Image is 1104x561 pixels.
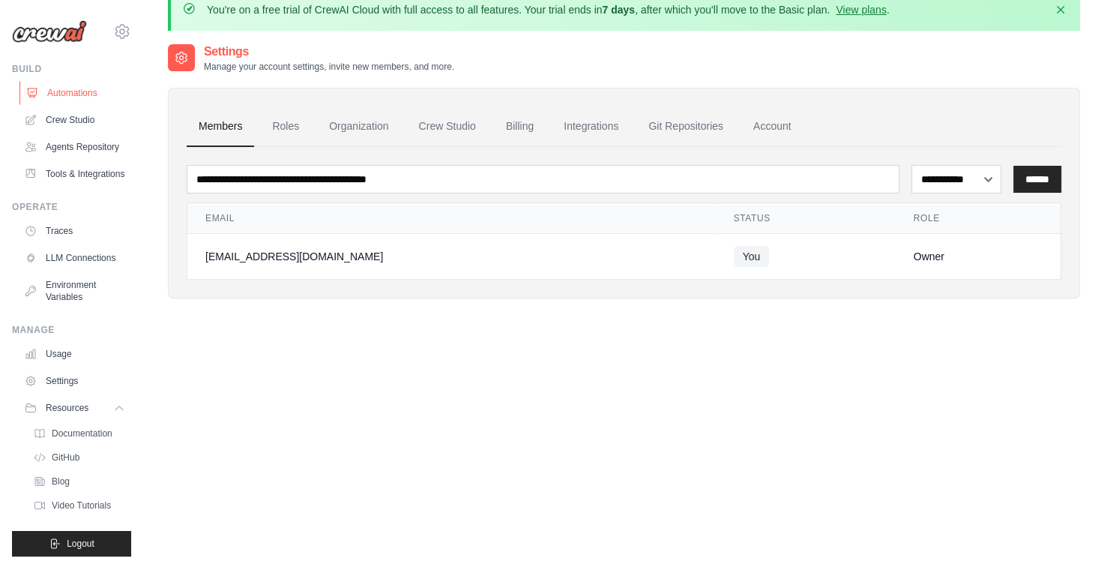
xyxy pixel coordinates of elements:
[18,273,131,309] a: Environment Variables
[27,447,131,468] a: GitHub
[52,427,112,439] span: Documentation
[187,203,716,234] th: Email
[187,106,254,147] a: Members
[18,369,131,393] a: Settings
[52,499,111,511] span: Video Tutorials
[18,135,131,159] a: Agents Repository
[52,475,70,487] span: Blog
[18,396,131,420] button: Resources
[12,324,131,336] div: Manage
[18,246,131,270] a: LLM Connections
[914,249,1043,264] div: Owner
[67,538,94,550] span: Logout
[552,106,630,147] a: Integrations
[317,106,400,147] a: Organization
[12,531,131,556] button: Logout
[52,451,79,463] span: GitHub
[18,219,131,243] a: Traces
[896,203,1061,234] th: Role
[716,203,896,234] th: Status
[741,106,803,147] a: Account
[734,246,770,267] span: You
[18,342,131,366] a: Usage
[27,495,131,516] a: Video Tutorials
[494,106,546,147] a: Billing
[260,106,311,147] a: Roles
[27,423,131,444] a: Documentation
[18,162,131,186] a: Tools & Integrations
[204,61,454,73] p: Manage your account settings, invite new members, and more.
[18,108,131,132] a: Crew Studio
[602,4,635,16] strong: 7 days
[836,4,886,16] a: View plans
[636,106,735,147] a: Git Repositories
[12,20,87,43] img: Logo
[19,81,133,105] a: Automations
[46,402,88,414] span: Resources
[27,471,131,492] a: Blog
[205,249,698,264] div: [EMAIL_ADDRESS][DOMAIN_NAME]
[407,106,488,147] a: Crew Studio
[207,2,890,17] p: You're on a free trial of CrewAI Cloud with full access to all features. Your trial ends in , aft...
[12,63,131,75] div: Build
[204,43,454,61] h2: Settings
[12,201,131,213] div: Operate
